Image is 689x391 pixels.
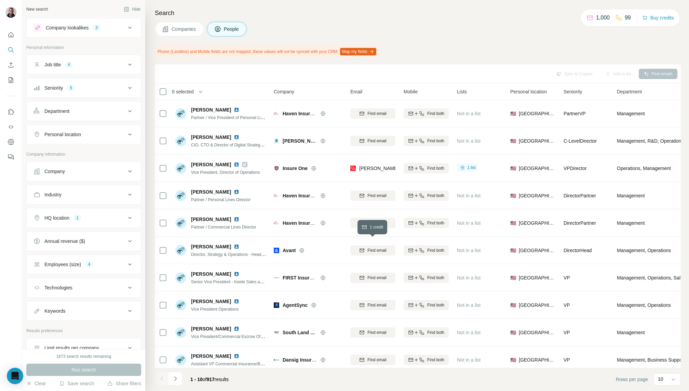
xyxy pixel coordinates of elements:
[274,330,279,335] img: Logo of South Land Title
[467,165,476,171] span: 1 list
[190,377,229,382] span: results
[234,189,239,195] img: LinkedIn logo
[73,215,81,221] div: 1
[350,327,395,338] button: Find email
[27,19,141,36] button: Company lookalikes3
[44,108,69,115] div: Department
[274,193,279,198] img: Logo of Haven Insurance Group
[457,357,481,363] span: Not in a list
[596,14,610,22] p: 1,000
[234,134,239,140] img: LinkedIn logo
[65,62,73,68] div: 4
[404,88,418,95] span: Mobile
[283,302,308,309] span: AgentSync
[44,238,85,245] div: Annual revenue ($)
[207,377,215,382] span: 917
[617,220,645,226] span: Management
[519,110,555,117] span: [GEOGRAPHIC_DATA]
[625,14,631,22] p: 99
[274,138,279,144] img: Logo of Cunningham Group
[510,192,516,199] span: 🇺🇸
[44,308,65,314] div: Keywords
[642,13,674,23] button: Buy credits
[172,26,197,32] span: Companies
[404,300,449,310] button: Find both
[404,245,449,256] button: Find both
[510,247,516,254] span: 🇺🇸
[274,166,279,171] img: Logo of Insure One
[510,274,516,281] span: 🇺🇸
[564,166,587,171] span: VP Director
[190,377,203,382] span: 1 - 10
[191,279,286,284] span: Senior Vice President - Inside Sales and Operations
[274,111,279,116] img: Logo of Haven Insurance Group
[234,299,239,304] img: LinkedIn logo
[175,135,186,146] img: Avatar
[26,380,46,387] button: Clear
[457,111,481,116] span: Not in a list
[367,110,386,117] span: Find email
[519,220,555,226] span: [GEOGRAPHIC_DATA]
[26,44,141,51] p: Personal information
[427,165,444,171] span: Find both
[5,74,16,86] button: My lists
[191,106,231,113] span: [PERSON_NAME]
[27,126,141,143] button: Personal location
[274,275,279,281] img: Logo of FIRST Insurance Funding
[510,88,547,95] span: Personal location
[616,376,648,383] span: Rows per page
[510,329,516,336] span: 🇺🇸
[367,329,386,336] span: Find email
[234,244,239,249] img: LinkedIn logo
[617,110,645,117] span: Management
[617,247,671,254] span: Management, Operations
[191,298,231,305] span: [PERSON_NAME]
[107,380,141,387] button: Share filters
[457,138,481,144] span: Not in a list
[617,274,685,281] span: Management, Operations, Sales
[191,170,260,175] span: Vice President, Director of Operations
[234,217,239,222] img: LinkedIn logo
[564,111,586,116] span: Partner VP
[564,138,597,144] span: C-Level Director
[5,29,16,41] button: Quick start
[564,248,592,253] span: Director Head
[175,218,186,229] img: Avatar
[26,328,141,334] p: Results preferences
[274,357,279,363] img: Logo of Dansig Insurance Risk Advisors a HUB International Company
[510,356,516,363] span: 🇺🇸
[564,193,596,198] span: Director Partner
[519,165,555,172] span: [GEOGRAPHIC_DATA]
[427,220,444,226] span: Find both
[457,330,481,335] span: Not in a list
[44,61,61,68] div: Job title
[519,138,555,144] span: [GEOGRAPHIC_DATA]
[175,300,186,311] img: Avatar
[191,325,231,332] span: [PERSON_NAME]
[617,165,671,172] span: Operations, Management
[5,44,16,56] button: Search
[191,197,251,202] span: Partner / Personal Lines Director
[617,302,671,309] span: Management, Operations
[191,361,270,366] span: Assistant VP Commercial Insurance/Broker
[617,88,642,95] span: Department
[5,151,16,163] button: Feedback
[27,186,141,203] button: Industry
[404,191,449,201] button: Find both
[46,24,89,31] div: Company lookalikes
[27,256,141,273] button: Employees (size)4
[519,302,555,309] span: [GEOGRAPHIC_DATA]
[44,344,99,351] div: Limit results per company
[274,220,279,226] img: Logo of Haven Insurance Group
[350,218,395,228] button: Find email
[44,84,63,91] div: Seniority
[617,192,645,199] span: Management
[27,279,141,296] button: Technologies
[191,134,231,141] span: [PERSON_NAME]
[191,271,231,277] span: [PERSON_NAME]
[175,163,186,174] img: Avatar
[350,108,395,119] button: Find email
[5,106,16,118] button: Use Surfe on LinkedIn
[457,220,481,226] span: Not in a list
[519,192,555,199] span: [GEOGRAPHIC_DATA]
